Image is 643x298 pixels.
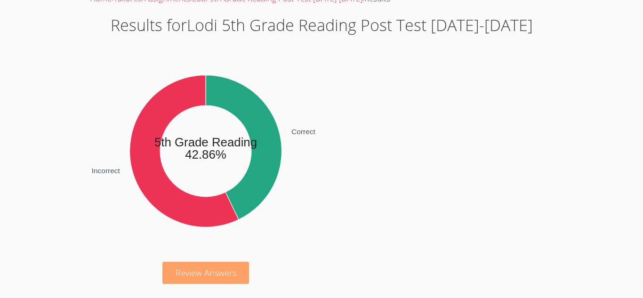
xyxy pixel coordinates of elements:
[162,262,249,284] a: Review Answers
[291,128,316,136] tspan: Correct
[90,13,553,37] h1: Results for Lodi 5th Grade Reading Post Test [DATE]-[DATE]
[185,148,226,161] tspan: 42.86%
[154,136,257,149] tspan: 5th Grade Reading
[92,167,121,175] tspan: Incorrect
